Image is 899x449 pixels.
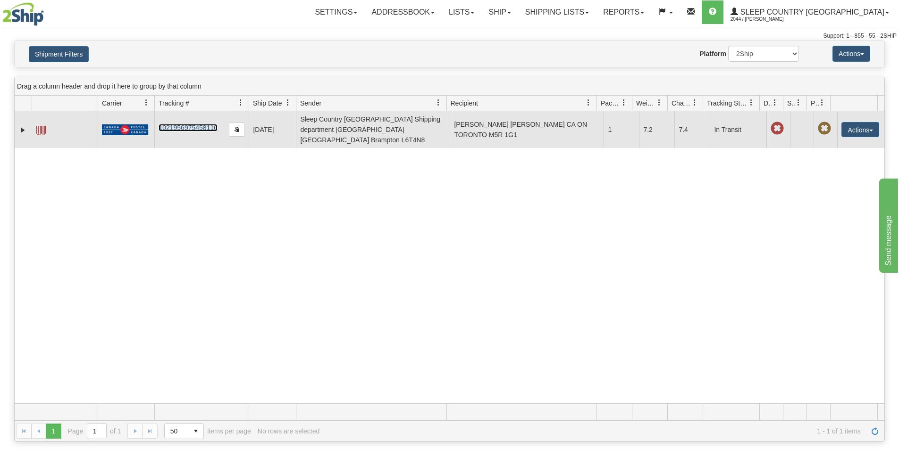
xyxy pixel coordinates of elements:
[68,423,121,439] span: Page of 1
[818,122,831,135] span: Pickup Not Assigned
[430,95,446,111] a: Sender filter column settings
[672,98,691,108] span: Charge
[296,111,450,148] td: Sleep Country [GEOGRAPHIC_DATA] Shipping department [GEOGRAPHIC_DATA] [GEOGRAPHIC_DATA] Brampton ...
[102,124,148,136] img: 20 - Canada Post
[636,98,656,108] span: Weight
[604,111,639,148] td: 1
[738,8,884,16] span: Sleep Country [GEOGRAPHIC_DATA]
[451,98,478,108] span: Recipient
[164,423,251,439] span: items per page
[771,122,784,135] span: Late
[364,0,442,24] a: Addressbook
[326,427,861,435] span: 1 - 1 of 1 items
[170,426,183,436] span: 50
[258,427,320,435] div: No rows are selected
[580,95,597,111] a: Recipient filter column settings
[601,98,621,108] span: Packages
[731,15,801,24] span: 2044 / [PERSON_NAME]
[710,111,766,148] td: In Transit
[2,32,897,40] div: Support: 1 - 855 - 55 - 2SHIP
[15,77,884,96] div: grid grouping header
[687,95,703,111] a: Charge filter column settings
[639,111,674,148] td: 7.2
[253,98,282,108] span: Ship Date
[596,0,651,24] a: Reports
[723,0,896,24] a: Sleep Country [GEOGRAPHIC_DATA] 2044 / [PERSON_NAME]
[249,111,296,148] td: [DATE]
[233,95,249,111] a: Tracking # filter column settings
[138,95,154,111] a: Carrier filter column settings
[651,95,667,111] a: Weight filter column settings
[87,424,106,439] input: Page 1
[518,0,596,24] a: Shipping lists
[46,424,61,439] span: Page 1
[29,46,89,62] button: Shipment Filters
[832,46,870,62] button: Actions
[481,0,518,24] a: Ship
[229,122,245,137] button: Copy to clipboard
[699,49,726,58] label: Platform
[102,98,122,108] span: Carrier
[743,95,759,111] a: Tracking Status filter column settings
[841,122,879,137] button: Actions
[188,424,203,439] span: select
[767,95,783,111] a: Delivery Status filter column settings
[674,111,710,148] td: 7.4
[814,95,830,111] a: Pickup Status filter column settings
[707,98,748,108] span: Tracking Status
[164,423,204,439] span: Page sizes drop down
[787,98,795,108] span: Shipment Issues
[867,424,882,439] a: Refresh
[159,124,218,131] a: 1021956975458110
[36,122,46,137] a: Label
[159,98,189,108] span: Tracking #
[877,176,898,272] iframe: chat widget
[308,0,364,24] a: Settings
[764,98,772,108] span: Delivery Status
[790,95,807,111] a: Shipment Issues filter column settings
[300,98,321,108] span: Sender
[2,2,44,26] img: logo2044.jpg
[442,0,481,24] a: Lists
[280,95,296,111] a: Ship Date filter column settings
[616,95,632,111] a: Packages filter column settings
[7,6,87,17] div: Send message
[811,98,819,108] span: Pickup Status
[450,111,604,148] td: [PERSON_NAME] [PERSON_NAME] CA ON TORONTO M5R 1G1
[18,125,28,135] a: Expand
